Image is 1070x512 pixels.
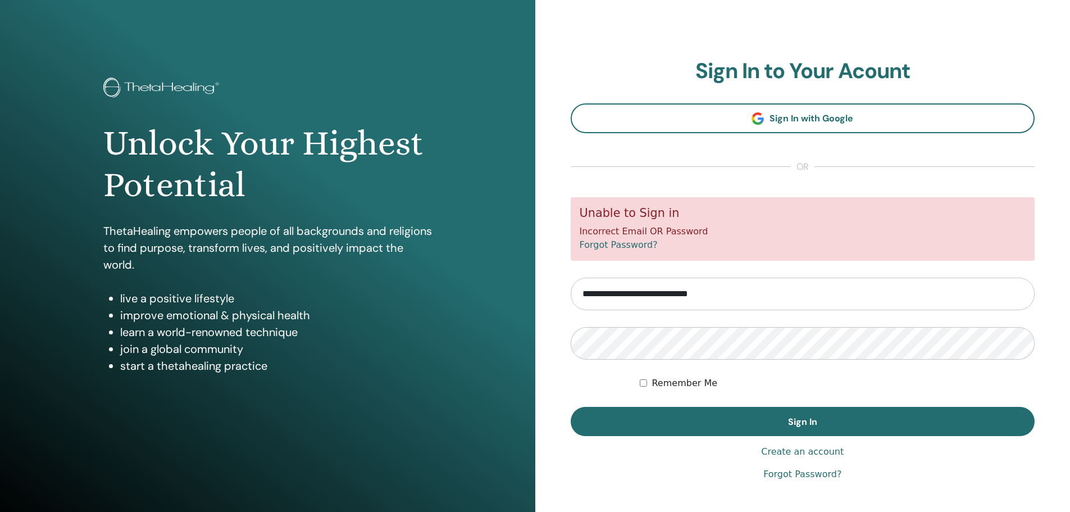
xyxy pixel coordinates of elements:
[120,307,432,324] li: improve emotional & physical health
[103,223,432,273] p: ThetaHealing empowers people of all backgrounds and religions to find purpose, transform lives, a...
[571,407,1035,436] button: Sign In
[571,58,1035,84] h2: Sign In to Your Acount
[640,377,1035,390] div: Keep me authenticated indefinitely or until I manually logout
[571,197,1035,261] div: Incorrect Email OR Password
[103,123,432,206] h1: Unlock Your Highest Potential
[580,239,658,250] a: Forgot Password?
[571,103,1035,133] a: Sign In with Google
[580,206,1026,220] h5: Unable to Sign in
[120,290,432,307] li: live a positive lifestyle
[763,468,841,481] a: Forgot Password?
[788,416,817,428] span: Sign In
[770,112,853,124] span: Sign In with Google
[120,341,432,357] li: join a global community
[791,160,814,174] span: or
[652,377,717,390] label: Remember Me
[120,324,432,341] li: learn a world-renowned technique
[761,445,844,459] a: Create an account
[120,357,432,374] li: start a thetahealing practice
